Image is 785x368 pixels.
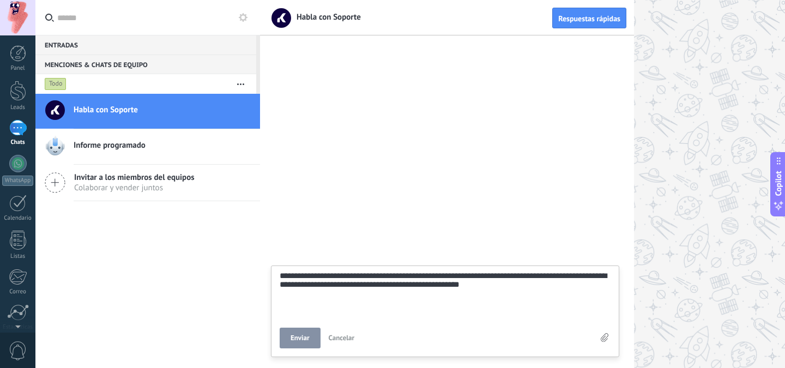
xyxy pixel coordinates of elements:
div: WhatsApp [2,176,33,186]
div: Correo [2,288,34,295]
a: Informe programado [35,129,260,164]
span: Habla con Soporte [74,105,138,116]
a: Habla con Soporte [35,94,260,129]
div: Leads [2,104,34,111]
span: Informe programado [74,140,146,151]
button: Más [229,74,252,94]
div: Chats [2,139,34,146]
span: Copilot [773,171,784,196]
button: Cancelar [324,328,359,348]
button: Enviar [280,328,321,348]
span: Invitar a los miembros del equipos [74,172,195,183]
span: Habla con Soporte [290,12,361,22]
span: Cancelar [329,333,355,342]
button: Respuestas rápidas [552,8,626,28]
div: Calendario [2,215,34,222]
div: Listas [2,253,34,260]
span: Respuestas rápidas [558,15,620,22]
span: Colaborar y vender juntos [74,183,195,193]
div: Todo [45,77,67,91]
div: Menciones & Chats de equipo [35,55,256,74]
span: Enviar [291,334,310,342]
div: Panel [2,65,34,72]
div: Entradas [35,35,256,55]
